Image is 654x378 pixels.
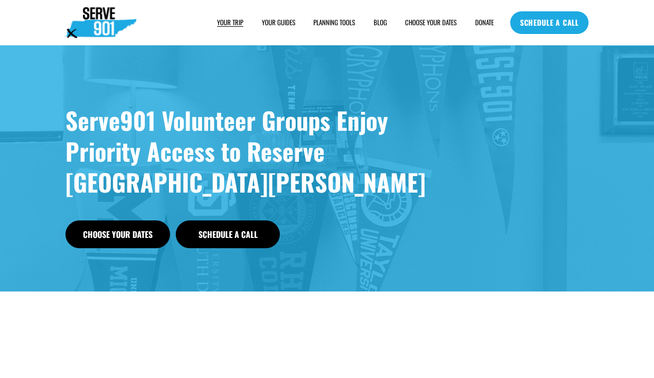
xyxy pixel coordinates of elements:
[510,11,589,34] a: SCHEDULE A CALL
[475,18,494,28] a: DONATE
[405,18,457,28] a: CHOOSE YOUR DATES
[65,7,137,38] img: Serve901
[262,18,295,28] a: YOUR GUIDES
[65,102,426,199] strong: Serve901 Volunteer Groups Enjoy Priority Access to Reserve [GEOGRAPHIC_DATA][PERSON_NAME]
[217,18,243,27] span: YOUR TRIP
[65,220,170,249] a: Choose Your Dates
[313,18,355,28] a: folder dropdown
[374,18,387,28] a: BLOG
[313,18,355,27] span: PLANNING TOOLS
[176,220,280,249] a: Schedule a Call
[217,18,243,28] a: folder dropdown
